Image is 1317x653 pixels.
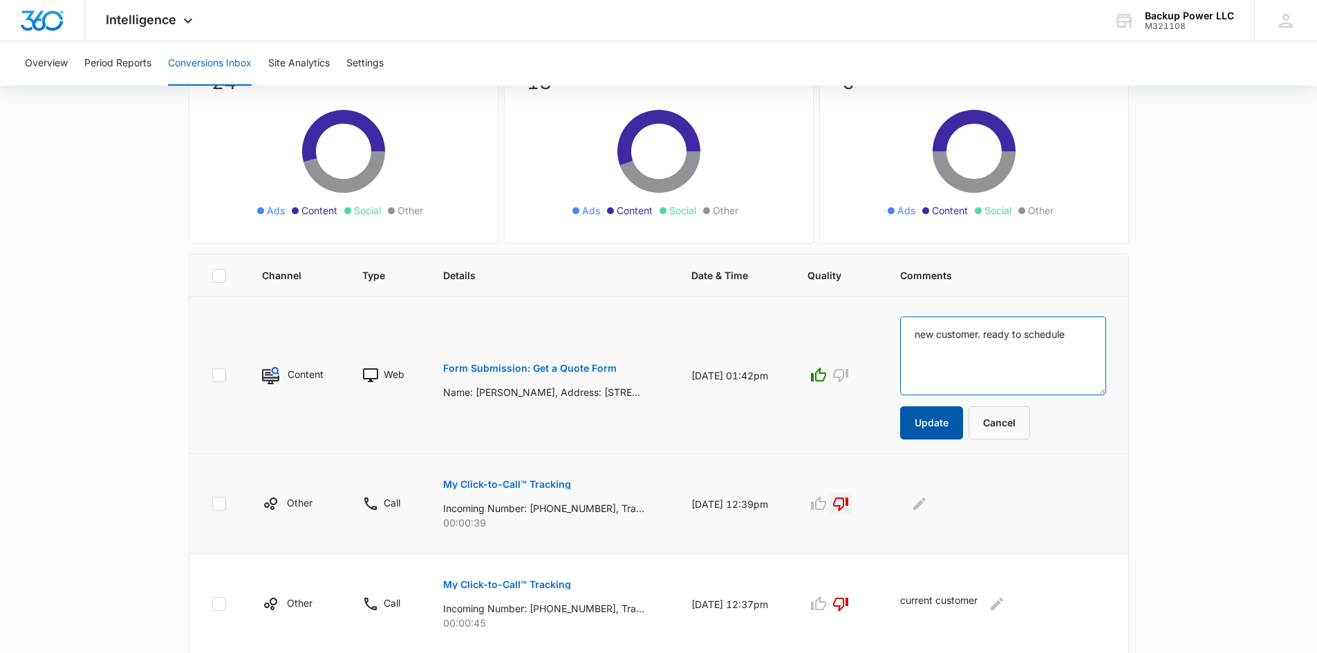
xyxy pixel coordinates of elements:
[443,568,571,601] button: My Click-to-Call™ Tracking
[384,367,404,381] p: Web
[582,203,600,218] span: Ads
[1145,10,1234,21] div: account name
[900,316,1106,395] textarea: new customer. ready to schedule
[301,203,337,218] span: Content
[354,203,381,218] span: Social
[287,495,312,510] p: Other
[443,480,571,489] p: My Click-to-Call™ Tracking
[287,596,312,610] p: Other
[443,601,644,616] p: Incoming Number: [PHONE_NUMBER], Tracking Number: [PHONE_NUMBER], Ring To: [PHONE_NUMBER], Caller...
[346,41,384,86] button: Settings
[25,41,68,86] button: Overview
[900,268,1086,283] span: Comments
[288,367,324,381] p: Content
[267,203,285,218] span: Ads
[675,297,791,454] td: [DATE] 01:42pm
[986,593,1008,615] button: Edit Comments
[675,454,791,554] td: [DATE] 12:39pm
[713,203,738,218] span: Other
[1145,21,1234,31] div: account id
[443,468,571,501] button: My Click-to-Call™ Tracking
[443,385,644,399] p: Name: [PERSON_NAME], Address: [STREET_ADDRESS][PERSON_NAME], Email: [EMAIL_ADDRESS][DOMAIN_NAME],...
[168,41,252,86] button: Conversions Inbox
[969,406,1030,439] button: Cancel
[262,268,309,283] span: Channel
[617,203,653,218] span: Content
[691,268,754,283] span: Date & Time
[932,203,968,218] span: Content
[908,493,931,515] button: Edit Comments
[897,203,915,218] span: Ads
[807,268,846,283] span: Quality
[443,580,571,589] p: My Click-to-Call™ Tracking
[443,363,617,373] p: Form Submission: Get a Quote Form
[443,501,644,515] p: Incoming Number: [PHONE_NUMBER], Tracking Number: [PHONE_NUMBER], Ring To: [PHONE_NUMBER], Caller...
[443,616,658,630] p: 00:00:45
[398,203,423,218] span: Other
[900,593,978,615] p: current customer
[106,12,176,27] span: Intelligence
[443,515,658,530] p: 00:00:39
[384,495,400,510] p: Call
[900,406,963,439] button: Update
[84,41,151,86] button: Period Reports
[384,596,400,610] p: Call
[443,268,638,283] span: Details
[268,41,330,86] button: Site Analytics
[362,268,390,283] span: Type
[443,352,617,385] button: Form Submission: Get a Quote Form
[1028,203,1054,218] span: Other
[984,203,1011,218] span: Social
[669,203,696,218] span: Social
